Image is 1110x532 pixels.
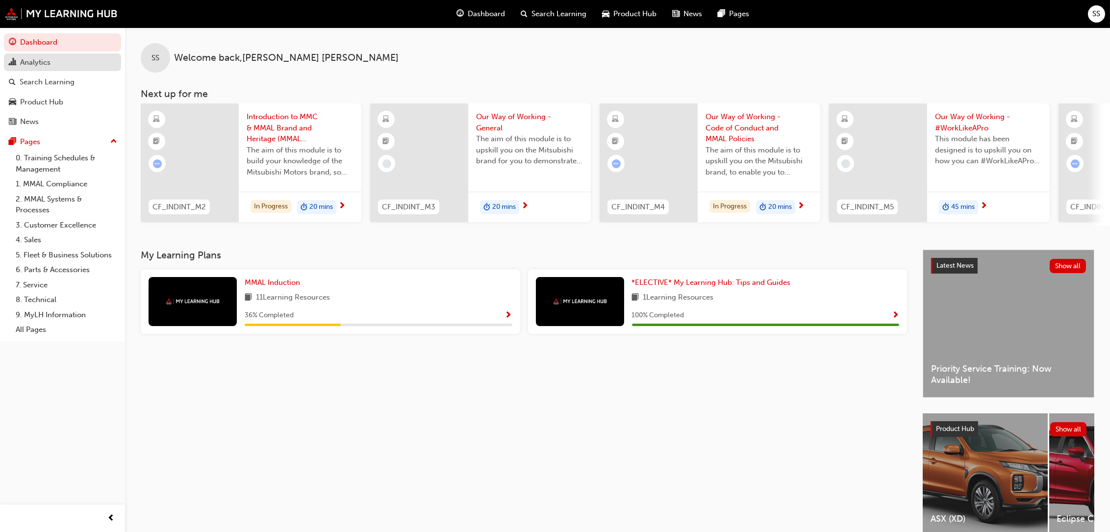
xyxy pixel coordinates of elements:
span: Show Progress [892,311,899,320]
span: learningResourceType_ELEARNING-icon [612,113,619,126]
span: Pages [729,8,749,20]
button: Show Progress [892,309,899,322]
span: booktick-icon [842,135,849,148]
a: guage-iconDashboard [449,4,513,24]
a: 0. Training Schedules & Management [12,151,121,177]
span: MMAL Induction [245,278,300,287]
a: 2. MMAL Systems & Processes [12,192,121,218]
a: Product HubShow all [931,421,1086,437]
span: Search Learning [531,8,586,20]
span: learningResourceType_ELEARNING-icon [1071,113,1078,126]
span: 45 mins [951,202,975,213]
span: booktick-icon [612,135,619,148]
div: Product Hub [20,97,63,108]
span: learningResourceType_ELEARNING-icon [842,113,849,126]
button: Show all [1050,259,1086,273]
span: book-icon [245,292,252,304]
span: chart-icon [9,58,16,67]
a: 8. Technical [12,292,121,307]
button: DashboardAnalyticsSearch LearningProduct HubNews [4,31,121,133]
img: mmal [166,298,220,304]
button: Pages [4,133,121,151]
a: Product Hub [4,93,121,111]
a: 6. Parts & Accessories [12,262,121,278]
div: In Progress [709,200,750,213]
span: learningResourceType_ELEARNING-icon [153,113,160,126]
span: learningRecordVerb_ATTEMPT-icon [612,159,621,168]
span: Our Way of Working - General [476,111,583,133]
h3: Next up for me [125,88,1110,100]
a: CF_INDINT_M5Our Way of Working - #WorkLikeAProThis module has been designed is to upskill you on ... [829,103,1050,222]
span: pages-icon [718,8,725,20]
span: duration-icon [301,201,307,214]
span: news-icon [672,8,680,20]
div: News [20,116,39,127]
button: Show all [1050,422,1087,436]
span: 20 mins [492,202,516,213]
a: CF_INDINT_M3Our Way of Working - GeneralThe aim of this module is to upskill you on the Mitsubish... [370,103,591,222]
span: next-icon [521,202,529,211]
span: next-icon [980,202,987,211]
span: 36 % Completed [245,310,294,321]
a: 7. Service [12,278,121,293]
span: Dashboard [468,8,505,20]
span: duration-icon [942,201,949,214]
a: 5. Fleet & Business Solutions [12,248,121,263]
span: Introduction to MMC & MMAL Brand and Heritage (MMAL Induction) [247,111,353,145]
span: up-icon [110,135,117,148]
span: Priority Service Training: Now Available! [931,363,1086,385]
span: Latest News [936,261,974,270]
a: search-iconSearch Learning [513,4,594,24]
button: Show Progress [505,309,512,322]
a: MMAL Induction [245,277,304,288]
span: pages-icon [9,138,16,147]
a: CF_INDINT_M2Introduction to MMC & MMAL Brand and Heritage (MMAL Induction)The aim of this module ... [141,103,361,222]
span: 20 mins [309,202,333,213]
span: Welcome back , [PERSON_NAME] [PERSON_NAME] [174,52,399,64]
span: Product Hub [936,425,974,433]
span: guage-icon [9,38,16,47]
span: CF_INDINT_M4 [611,202,665,213]
span: learningRecordVerb_ATTEMPT-icon [1071,159,1080,168]
a: News [4,113,121,131]
span: duration-icon [483,201,490,214]
span: learningRecordVerb_NONE-icon [841,159,850,168]
span: search-icon [521,8,528,20]
span: news-icon [9,118,16,127]
a: 4. Sales [12,232,121,248]
span: booktick-icon [383,135,390,148]
div: Analytics [20,57,50,68]
span: Our Way of Working - #WorkLikeAPro [935,111,1042,133]
span: 20 mins [768,202,792,213]
a: car-iconProduct Hub [594,4,664,24]
img: mmal [5,7,118,20]
a: CF_INDINT_M4Our Way of Working - Code of Conduct and MMAL PoliciesThe aim of this module is to up... [600,103,820,222]
span: The aim of this module is to build your knowledge of the Mitsubishi Motors brand, so you can demo... [247,145,353,178]
span: Show Progress [505,311,512,320]
span: Product Hub [613,8,656,20]
a: All Pages [12,322,121,337]
span: learningRecordVerb_ATTEMPT-icon [153,159,162,168]
span: 1 Learning Resources [643,292,714,304]
span: booktick-icon [153,135,160,148]
a: Latest NewsShow allPriority Service Training: Now Available! [923,250,1094,398]
a: Search Learning [4,73,121,91]
span: 100 % Completed [632,310,684,321]
span: The aim of this module is to upskill you on the Mitsubishi brand for you to demonstrate the same ... [476,133,583,167]
span: The aim of this module is to upskill you on the Mitsubishi brand, to enable you to demonstrate an... [706,145,812,178]
a: news-iconNews [664,4,710,24]
span: 11 Learning Resources [256,292,330,304]
span: prev-icon [108,512,115,525]
span: next-icon [338,202,346,211]
a: Dashboard [4,33,121,51]
a: 9. MyLH Information [12,307,121,323]
span: SS [151,52,159,64]
span: car-icon [9,98,16,107]
span: This module has been designed is to upskill you on how you can #WorkLikeAPro at Mitsubishi Motors... [935,133,1042,167]
a: Latest NewsShow all [931,258,1086,274]
span: ASX (XD) [931,513,1040,525]
span: next-icon [797,202,805,211]
span: guage-icon [456,8,464,20]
